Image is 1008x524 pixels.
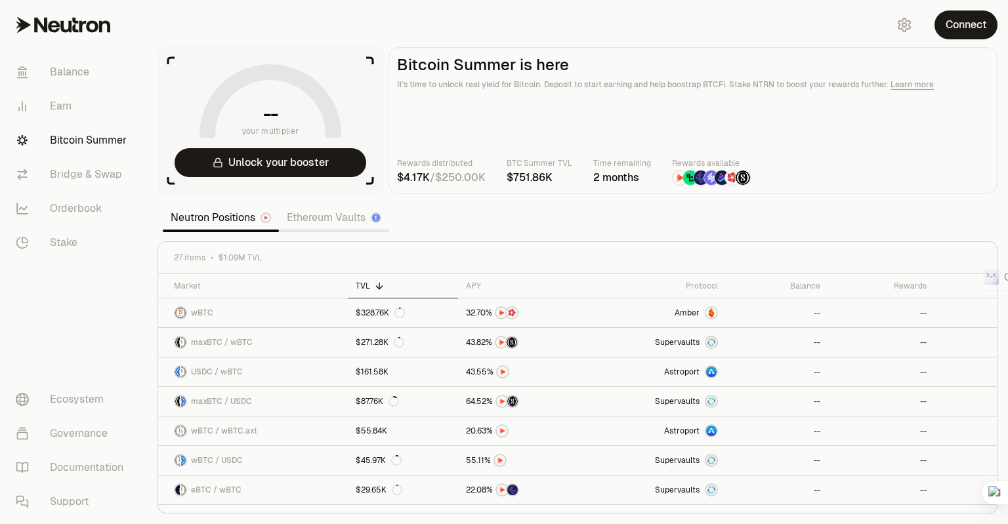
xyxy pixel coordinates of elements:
a: $29.65K [348,475,458,504]
img: USDC Logo [181,455,186,466]
a: NTRN [458,416,593,445]
a: -- [726,328,828,357]
a: Support [5,485,142,519]
button: NTRN [466,365,585,378]
button: Connect [934,10,997,39]
a: Learn more [891,79,934,90]
img: EtherFi Points [694,171,708,185]
span: Amber [675,308,700,318]
a: wBTC LogowBTC.axl LogowBTC / wBTC.axl [158,416,348,445]
img: NTRN [673,171,687,185]
img: Supervaults [706,337,717,348]
img: NTRN [495,455,505,466]
a: Astroport [593,416,726,445]
div: $55.84K [356,426,387,436]
a: eBTC LogowBTC LogoeBTC / wBTC [158,475,348,504]
a: Balance [5,55,142,89]
img: wBTC Logo [175,308,186,318]
a: maxBTC LogowBTC LogomaxBTC / wBTC [158,328,348,357]
span: wBTC [191,308,213,318]
p: Rewards available [672,157,751,170]
a: $45.97K [348,446,458,475]
img: Supervaults [706,455,717,466]
img: wBTC Logo [175,426,180,436]
img: Lombard Lux [683,171,698,185]
div: $161.58K [356,367,388,377]
button: NTRN [466,424,585,437]
a: SupervaultsSupervaults [593,475,726,504]
div: Protocol [600,281,718,291]
img: NTRN [496,337,507,348]
a: Bridge & Swap [5,157,142,191]
a: $328.76K [348,298,458,327]
img: USDC Logo [175,367,180,377]
img: NTRN [497,426,507,436]
button: NTRNStructured Points [466,336,585,349]
img: NTRN [497,485,507,495]
img: USDC Logo [181,396,186,407]
a: Documentation [5,451,142,485]
span: Astroport [664,426,700,436]
img: Mars Fragments [725,171,740,185]
img: wBTC Logo [181,485,186,495]
span: 27 items [174,252,205,263]
a: maxBTC LogoUSDC LogomaxBTC / USDC [158,387,348,416]
button: NTRNMars Fragments [466,306,585,319]
div: $328.76K [356,308,405,318]
span: wBTC / USDC [191,455,243,466]
a: Ecosystem [5,382,142,416]
img: Ethereum Logo [372,214,380,222]
a: -- [828,298,935,327]
a: Orderbook [5,191,142,226]
img: Structured Points [507,396,518,407]
a: NTRNEtherFi Points [458,475,593,504]
button: NTRN [466,454,585,467]
a: NTRNMars Fragments [458,298,593,327]
img: Amber [706,308,717,318]
p: Rewards distributed [397,157,486,170]
img: Neutron Logo [262,214,270,222]
button: NTRNStructured Points [466,395,585,408]
div: 2 months [593,170,651,186]
div: Balance [734,281,820,291]
a: -- [726,387,828,416]
a: -- [828,387,935,416]
button: Unlock your booster [175,148,366,177]
span: eBTC / wBTC [191,485,241,495]
div: APY [466,281,585,291]
span: Supervaults [655,396,700,407]
a: AmberAmber [593,298,726,327]
img: Solv Points [704,171,719,185]
a: -- [828,357,935,386]
a: $87.76K [348,387,458,416]
img: NTRN [497,396,507,407]
div: / [397,170,486,186]
img: eBTC Logo [175,485,180,495]
div: $271.28K [356,337,404,348]
img: NTRN [496,308,507,318]
a: -- [726,446,828,475]
a: SupervaultsSupervaults [593,446,726,475]
span: Supervaults [655,485,700,495]
img: Structured Points [736,171,750,185]
img: wBTC Logo [175,455,180,466]
div: $87.76K [356,396,399,407]
div: $45.97K [356,455,402,466]
a: -- [726,357,828,386]
img: wBTC Logo [181,337,186,348]
button: NTRNEtherFi Points [466,483,585,496]
span: Supervaults [655,455,700,466]
a: wBTC LogowBTC [158,298,348,327]
a: Neutron Positions [163,205,279,231]
img: wBTC Logo [181,367,186,377]
img: Supervaults [706,485,717,495]
span: your multiplier [242,125,299,138]
a: -- [726,475,828,504]
a: -- [726,416,828,445]
a: $271.28K [348,328,458,357]
a: Ethereum Vaults [279,205,389,231]
div: TVL [356,281,450,291]
a: USDC LogowBTC LogoUSDC / wBTC [158,357,348,386]
span: Supervaults [655,337,700,348]
a: Stake [5,226,142,260]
